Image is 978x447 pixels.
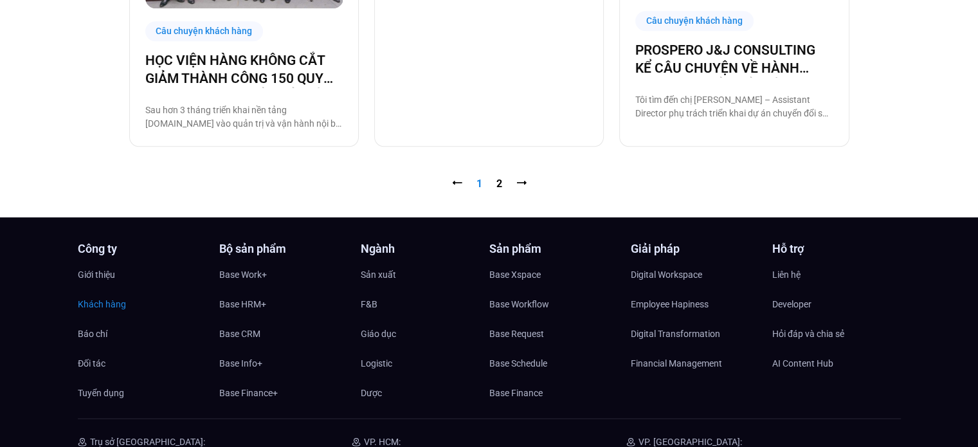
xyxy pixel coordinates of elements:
[489,383,618,403] a: Base Finance
[772,295,901,314] a: Developer
[145,21,264,41] div: Câu chuyện khách hàng
[516,178,527,190] a: ⭢
[361,324,489,343] a: Giáo dục
[635,11,754,31] div: Câu chuyện khách hàng
[772,354,901,373] a: AI Content Hub
[489,295,549,314] span: Base Workflow
[219,295,266,314] span: Base HRM+
[361,383,489,403] a: Dược
[631,295,759,314] a: Employee Hapiness
[361,295,489,314] a: F&B
[145,104,343,131] p: Sau hơn 3 tháng triển khai nền tảng [DOMAIN_NAME] vào quản trị và vận hành nội bộ, đại diện đơn v...
[219,324,348,343] a: Base CRM
[219,243,348,255] h4: Bộ sản phẩm
[489,383,543,403] span: Base Finance
[361,354,489,373] a: Logistic
[631,265,702,284] span: Digital Workspace
[361,265,396,284] span: Sản xuất
[772,265,901,284] a: Liên hệ
[219,324,260,343] span: Base CRM
[145,51,343,87] a: HỌC VIỆN HÀNG KHÔNG CẮT GIẢM THÀNH CÔNG 150 QUY TRÌNH NHỜ CHUYỂN ĐỔI SỐ
[78,324,107,343] span: Báo chí
[219,383,278,403] span: Base Finance+
[476,178,482,190] span: 1
[631,354,722,373] span: Financial Management
[772,324,901,343] a: Hỏi đáp và chia sẻ
[772,295,811,314] span: Developer
[772,243,901,255] h4: Hỗ trợ
[361,265,489,284] a: Sản xuất
[78,265,206,284] a: Giới thiệu
[489,265,618,284] a: Base Xspace
[631,295,709,314] span: Employee Hapiness
[361,324,396,343] span: Giáo dục
[78,324,206,343] a: Báo chí
[631,243,759,255] h4: Giải pháp
[219,383,348,403] a: Base Finance+
[361,243,489,255] h4: Ngành
[772,354,833,373] span: AI Content Hub
[78,383,206,403] a: Tuyển dụng
[489,354,618,373] a: Base Schedule
[78,243,206,255] h4: Công ty
[638,437,742,447] span: VP. [GEOGRAPHIC_DATA]:
[219,265,348,284] a: Base Work+
[489,354,547,373] span: Base Schedule
[129,176,849,192] nav: Pagination
[78,354,206,373] a: Đối tác
[219,295,348,314] a: Base HRM+
[78,265,115,284] span: Giới thiệu
[772,265,801,284] span: Liên hệ
[78,295,206,314] a: Khách hàng
[635,41,833,77] a: PROSPERO J&J CONSULTING KỂ CÂU CHUYỆN VỀ HÀNH TRÌNH CHUYỂN ĐỔI SỐ CÙNG BASE
[78,383,124,403] span: Tuyển dụng
[631,265,759,284] a: Digital Workspace
[219,354,262,373] span: Base Info+
[631,324,759,343] a: Digital Transformation
[489,243,618,255] h4: Sản phẩm
[489,295,618,314] a: Base Workflow
[489,265,541,284] span: Base Xspace
[219,265,267,284] span: Base Work+
[489,324,544,343] span: Base Request
[78,354,105,373] span: Đối tác
[635,93,833,120] p: Tôi tìm đến chị [PERSON_NAME] – Assistant Director phụ trách triển khai dự án chuyển đổi số tại P...
[452,178,462,190] span: ⭠
[90,437,205,447] span: Trụ sở [GEOGRAPHIC_DATA]:
[361,354,392,373] span: Logistic
[631,354,759,373] a: Financial Management
[364,437,401,447] span: VP. HCM:
[219,354,348,373] a: Base Info+
[78,295,126,314] span: Khách hàng
[361,295,377,314] span: F&B
[489,324,618,343] a: Base Request
[496,178,502,190] a: 2
[772,324,844,343] span: Hỏi đáp và chia sẻ
[631,324,720,343] span: Digital Transformation
[361,383,382,403] span: Dược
